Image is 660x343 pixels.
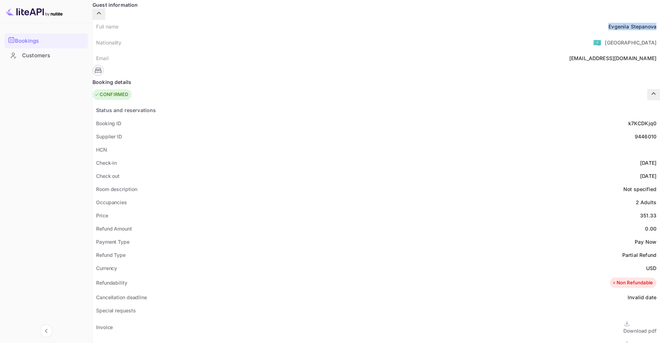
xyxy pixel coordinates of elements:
button: Collapse navigation [40,324,53,337]
img: LiteAPI logo [6,6,63,17]
ya-tr-span: Adults [640,199,656,205]
ya-tr-span: Special requests [96,307,136,313]
div: Customers [4,49,88,63]
ya-tr-span: Price [96,212,108,218]
a: Bookings [4,33,88,48]
ya-tr-span: Check-in [96,160,117,166]
ya-tr-span: CONFIRMED [100,91,128,98]
ya-tr-span: Not specified [623,186,656,192]
ya-tr-span: Booking details [93,78,131,86]
ya-tr-span: Download pdf [623,328,656,334]
ya-tr-span: Refund Amount [96,226,132,232]
ya-tr-span: Occupancies [96,199,127,205]
ya-tr-span: Check out [96,173,120,179]
ya-tr-span: Bookings [15,37,39,45]
ya-tr-span: Refundability [96,280,127,286]
ya-tr-span: Partial Refund [622,252,656,258]
span: United States [593,36,601,49]
ya-tr-span: Currency [96,265,117,271]
ya-tr-span: Full name [96,23,118,30]
div: [DATE] [640,172,656,180]
ya-tr-span: Invoice [96,324,113,330]
ya-tr-span: Nationality [96,39,122,46]
ya-tr-span: Refund Type [96,252,126,258]
ya-tr-span: 🇰🇿 [593,38,601,46]
ya-tr-span: Pay Now [635,239,656,245]
ya-tr-span: Stepanova [631,23,656,30]
ya-tr-span: Cancellation deadline [96,294,147,300]
a: Customers [4,49,88,62]
ya-tr-span: k7KCDKjq0 [628,120,656,126]
ya-tr-span: USD [646,265,656,271]
ya-tr-span: [GEOGRAPHIC_DATA] [605,39,656,46]
ya-tr-span: Status and reservations [96,107,156,113]
ya-tr-span: Payment Type [96,239,130,245]
ya-tr-span: Non Refundable [617,279,653,286]
ya-tr-span: Guest information [93,1,138,9]
div: 351.33 [640,212,656,219]
ya-tr-span: Customers [22,52,50,60]
ya-tr-span: 2 [636,199,639,205]
ya-tr-span: Supplier ID [96,133,122,139]
ya-tr-span: Evgeniia [608,23,629,30]
ya-tr-span: HCN [96,147,107,153]
div: 9446010 [635,133,656,140]
ya-tr-span: Invalid date [628,294,656,300]
ya-tr-span: Email [96,55,109,61]
div: 0.00 [645,225,656,232]
ya-tr-span: Booking ID [96,120,121,126]
div: [DATE] [640,159,656,167]
ya-tr-span: Room description [96,186,137,192]
ya-tr-span: [EMAIL_ADDRESS][DOMAIN_NAME] [569,55,656,61]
